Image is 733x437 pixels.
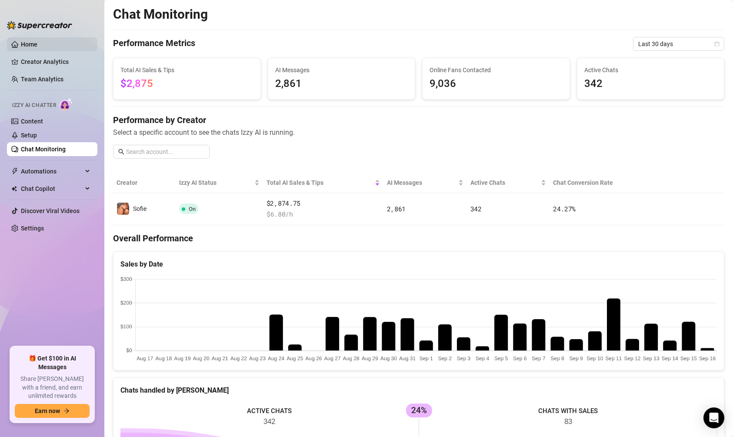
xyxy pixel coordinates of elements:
[117,203,129,215] img: Sofie
[11,168,18,175] span: thunderbolt
[553,204,576,213] span: 24.27 %
[113,232,724,244] h4: Overall Performance
[21,132,37,139] a: Setup
[383,173,467,193] th: AI Messages
[126,147,204,157] input: Search account...
[638,37,719,50] span: Last 30 days
[113,6,208,23] h2: Chat Monitoring
[60,98,73,110] img: AI Chatter
[63,408,70,414] span: arrow-right
[15,354,90,371] span: 🎁 Get $100 in AI Messages
[21,207,80,214] a: Discover Viral Videos
[118,149,124,155] span: search
[12,101,56,110] span: Izzy AI Chatter
[11,186,17,192] img: Chat Copilot
[113,37,195,51] h4: Performance Metrics
[267,178,373,187] span: Total AI Sales & Tips
[21,41,37,48] a: Home
[430,76,563,92] span: 9,036
[470,178,539,187] span: Active Chats
[263,173,383,193] th: Total AI Sales & Tips
[21,55,90,69] a: Creator Analytics
[176,173,263,193] th: Izzy AI Status
[267,209,380,220] span: $ 6.80 /h
[120,385,717,396] div: Chats handled by [PERSON_NAME]
[470,204,482,213] span: 342
[35,407,60,414] span: Earn now
[467,173,550,193] th: Active Chats
[275,76,408,92] span: 2,861
[21,118,43,125] a: Content
[550,173,663,193] th: Chat Conversion Rate
[387,178,456,187] span: AI Messages
[113,127,724,138] span: Select a specific account to see the chats Izzy AI is running.
[120,77,153,90] span: $2,875
[267,198,380,209] span: $2,874.75
[21,76,63,83] a: Team Analytics
[714,41,720,47] span: calendar
[387,204,406,213] span: 2,861
[21,146,66,153] a: Chat Monitoring
[189,206,196,212] span: On
[133,205,147,212] span: Sofie
[113,173,176,193] th: Creator
[120,65,253,75] span: Total AI Sales & Tips
[113,114,724,126] h4: Performance by Creator
[275,65,408,75] span: AI Messages
[21,182,83,196] span: Chat Copilot
[7,21,72,30] img: logo-BBDzfeDw.svg
[15,375,90,400] span: Share [PERSON_NAME] with a friend, and earn unlimited rewards
[21,225,44,232] a: Settings
[15,404,90,418] button: Earn nowarrow-right
[584,76,717,92] span: 342
[584,65,717,75] span: Active Chats
[120,259,717,270] div: Sales by Date
[179,178,252,187] span: Izzy AI Status
[430,65,563,75] span: Online Fans Contacted
[703,407,724,428] div: Open Intercom Messenger
[21,164,83,178] span: Automations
